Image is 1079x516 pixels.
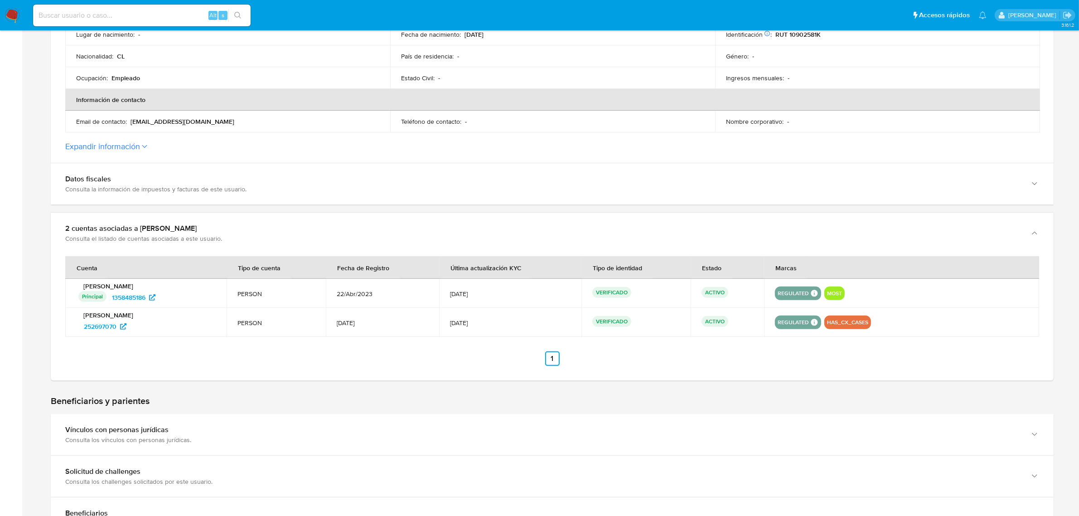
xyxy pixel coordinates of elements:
[1063,10,1072,20] a: Salir
[919,10,970,20] span: Accesos rápidos
[1008,11,1060,19] p: camilafernanda.paredessaldano@mercadolibre.cl
[33,10,251,21] input: Buscar usuario o caso...
[228,9,247,22] button: search-icon
[209,11,217,19] span: Alt
[222,11,224,19] span: s
[979,11,987,19] a: Notificaciones
[1061,21,1074,29] span: 3.161.2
